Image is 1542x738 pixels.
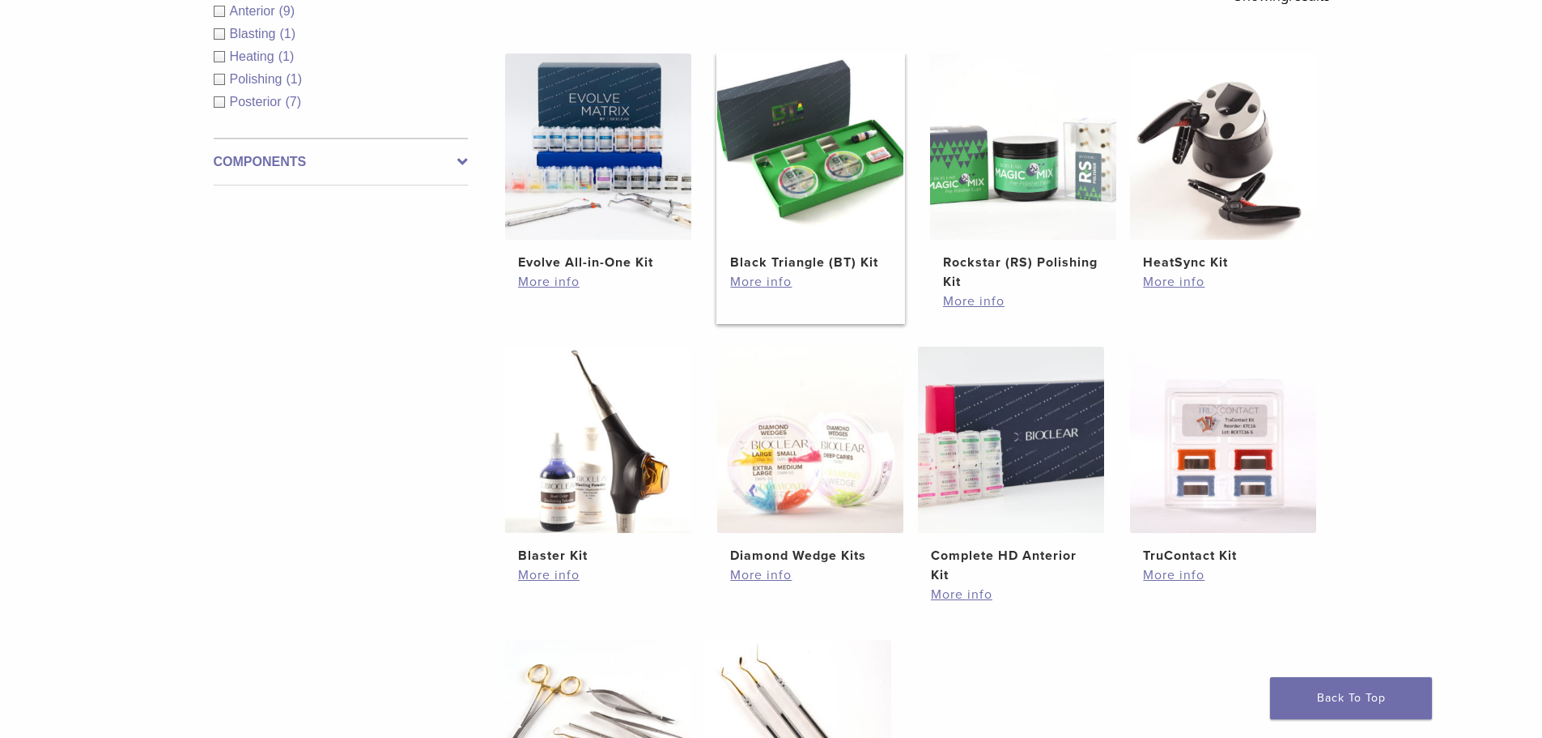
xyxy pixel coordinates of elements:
span: (1) [279,27,295,41]
h2: Evolve All-in-One Kit [518,253,678,272]
a: More info [730,272,890,292]
a: Evolve All-in-One KitEvolve All-in-One Kit [504,53,693,272]
span: Blasting [230,27,280,41]
a: Rockstar (RS) Polishing KitRockstar (RS) Polishing Kit [929,53,1118,292]
a: Complete HD Anterior KitComplete HD Anterior Kit [917,347,1106,585]
img: HeatSync Kit [1130,53,1316,240]
h2: Blaster Kit [518,546,678,565]
a: Back To Top [1270,677,1432,719]
a: More info [518,272,678,292]
h2: Black Triangle (BT) Kit [730,253,890,272]
span: Posterior [230,95,286,109]
a: TruContact KitTruContact Kit [1129,347,1318,565]
a: More info [943,292,1103,311]
span: (7) [286,95,302,109]
a: Diamond Wedge KitsDiamond Wedge Kits [716,347,905,565]
span: (1) [278,49,295,63]
label: Components [214,152,468,172]
img: Complete HD Anterior Kit [918,347,1104,533]
span: Polishing [230,72,287,86]
h2: Complete HD Anterior Kit [931,546,1091,585]
span: Anterior [230,4,279,18]
img: Blaster Kit [505,347,691,533]
a: Blaster KitBlaster Kit [504,347,693,565]
a: More info [730,565,890,585]
span: (1) [286,72,302,86]
a: More info [518,565,678,585]
img: Rockstar (RS) Polishing Kit [930,53,1116,240]
h2: Diamond Wedge Kits [730,546,890,565]
img: Black Triangle (BT) Kit [717,53,903,240]
a: HeatSync KitHeatSync Kit [1129,53,1318,272]
a: Black Triangle (BT) KitBlack Triangle (BT) Kit [716,53,905,272]
span: Heating [230,49,278,63]
h2: TruContact Kit [1143,546,1303,565]
h2: HeatSync Kit [1143,253,1303,272]
img: Evolve All-in-One Kit [505,53,691,240]
a: More info [1143,565,1303,585]
span: (9) [279,4,295,18]
img: TruContact Kit [1130,347,1316,533]
a: More info [1143,272,1303,292]
h2: Rockstar (RS) Polishing Kit [943,253,1103,292]
a: More info [931,585,1091,604]
img: Diamond Wedge Kits [717,347,903,533]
